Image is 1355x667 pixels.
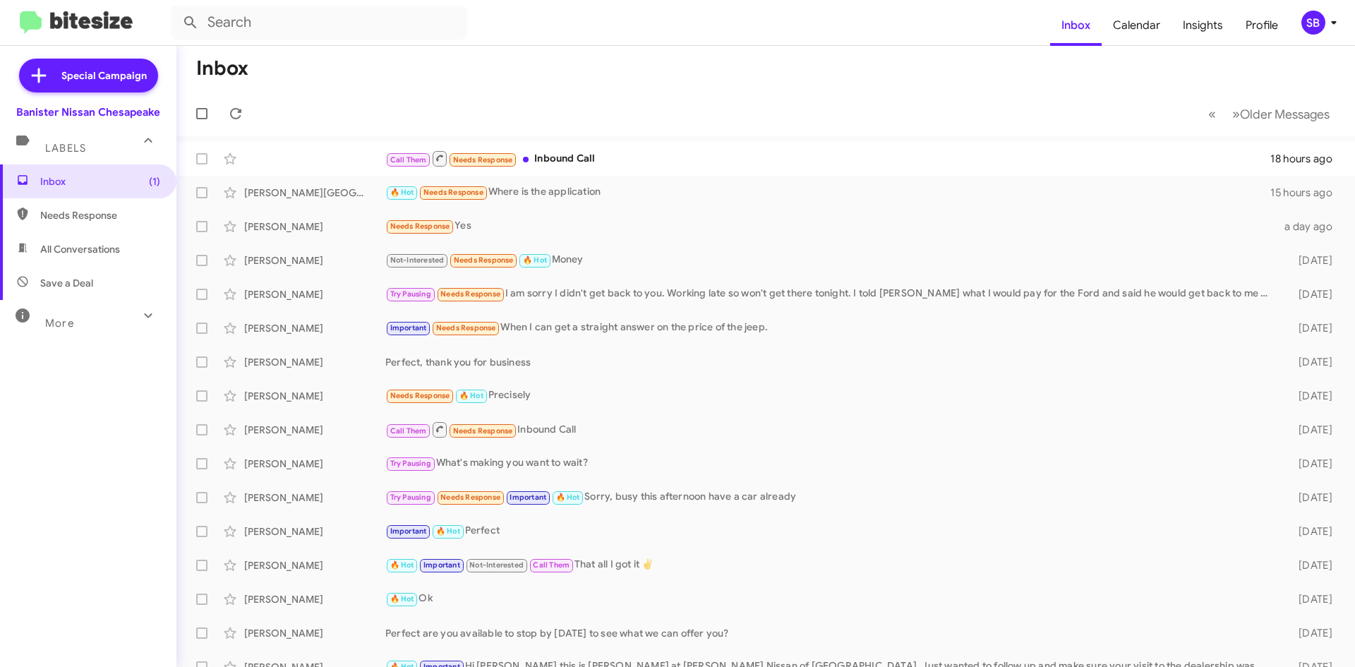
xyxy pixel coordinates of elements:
[244,355,385,369] div: [PERSON_NAME]
[385,184,1270,200] div: Where is the application
[40,208,160,222] span: Needs Response
[1276,524,1344,539] div: [DATE]
[1276,626,1344,640] div: [DATE]
[244,626,385,640] div: [PERSON_NAME]
[440,289,500,299] span: Needs Response
[244,457,385,471] div: [PERSON_NAME]
[459,391,483,400] span: 🔥 Hot
[385,387,1276,404] div: Precisely
[16,105,160,119] div: Banister Nissan Chesapeake
[385,218,1276,234] div: Yes
[19,59,158,92] a: Special Campaign
[1224,100,1338,128] button: Next
[149,174,160,188] span: (1)
[385,150,1270,167] div: Inbound Call
[40,242,120,256] span: All Conversations
[40,276,93,290] span: Save a Deal
[244,592,385,606] div: [PERSON_NAME]
[385,626,1276,640] div: Perfect are you available to stop by [DATE] to see what we can offer you?
[390,222,450,231] span: Needs Response
[1200,100,1224,128] button: Previous
[469,560,524,570] span: Not-Interested
[244,423,385,437] div: [PERSON_NAME]
[1276,457,1344,471] div: [DATE]
[510,493,546,502] span: Important
[390,459,431,468] span: Try Pausing
[1200,100,1338,128] nav: Page navigation example
[390,493,431,502] span: Try Pausing
[556,493,580,502] span: 🔥 Hot
[390,323,427,332] span: Important
[244,321,385,335] div: [PERSON_NAME]
[1276,491,1344,505] div: [DATE]
[1276,558,1344,572] div: [DATE]
[244,287,385,301] div: [PERSON_NAME]
[453,155,513,164] span: Needs Response
[45,317,74,330] span: More
[1289,11,1339,35] button: SB
[440,493,500,502] span: Needs Response
[1270,152,1344,166] div: 18 hours ago
[1232,105,1240,123] span: »
[244,186,385,200] div: [PERSON_NAME][GEOGRAPHIC_DATA]
[1050,5,1102,46] a: Inbox
[390,155,427,164] span: Call Them
[196,57,248,80] h1: Inbox
[45,142,86,155] span: Labels
[171,6,467,40] input: Search
[436,323,496,332] span: Needs Response
[1208,105,1216,123] span: «
[390,426,427,435] span: Call Them
[1301,11,1325,35] div: SB
[1172,5,1234,46] a: Insights
[244,389,385,403] div: [PERSON_NAME]
[454,256,514,265] span: Needs Response
[1276,287,1344,301] div: [DATE]
[244,220,385,234] div: [PERSON_NAME]
[453,426,513,435] span: Needs Response
[244,253,385,268] div: [PERSON_NAME]
[244,524,385,539] div: [PERSON_NAME]
[1276,423,1344,437] div: [DATE]
[436,527,460,536] span: 🔥 Hot
[1270,186,1344,200] div: 15 hours ago
[244,491,385,505] div: [PERSON_NAME]
[390,560,414,570] span: 🔥 Hot
[423,560,460,570] span: Important
[385,523,1276,539] div: Perfect
[1240,107,1330,122] span: Older Messages
[1276,321,1344,335] div: [DATE]
[385,489,1276,505] div: Sorry, busy this afternoon have a car already
[385,591,1276,607] div: Ok
[390,188,414,197] span: 🔥 Hot
[244,558,385,572] div: [PERSON_NAME]
[1276,355,1344,369] div: [DATE]
[423,188,483,197] span: Needs Response
[385,421,1276,438] div: Inbound Call
[390,256,445,265] span: Not-Interested
[390,391,450,400] span: Needs Response
[533,560,570,570] span: Call Them
[1276,220,1344,234] div: a day ago
[1234,5,1289,46] a: Profile
[1102,5,1172,46] a: Calendar
[1276,592,1344,606] div: [DATE]
[385,252,1276,268] div: Money
[385,355,1276,369] div: Perfect, thank you for business
[390,594,414,603] span: 🔥 Hot
[385,455,1276,471] div: What's making you want to wait?
[390,527,427,536] span: Important
[523,256,547,265] span: 🔥 Hot
[61,68,147,83] span: Special Campaign
[390,289,431,299] span: Try Pausing
[385,320,1276,336] div: When I can get a straight answer on the price of the jeep.
[1276,253,1344,268] div: [DATE]
[385,557,1276,573] div: That all I got it ✌️
[1276,389,1344,403] div: [DATE]
[385,286,1276,302] div: I am sorry I didn't get back to you. Working late so won't get there tonight. I told [PERSON_NAME...
[40,174,160,188] span: Inbox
